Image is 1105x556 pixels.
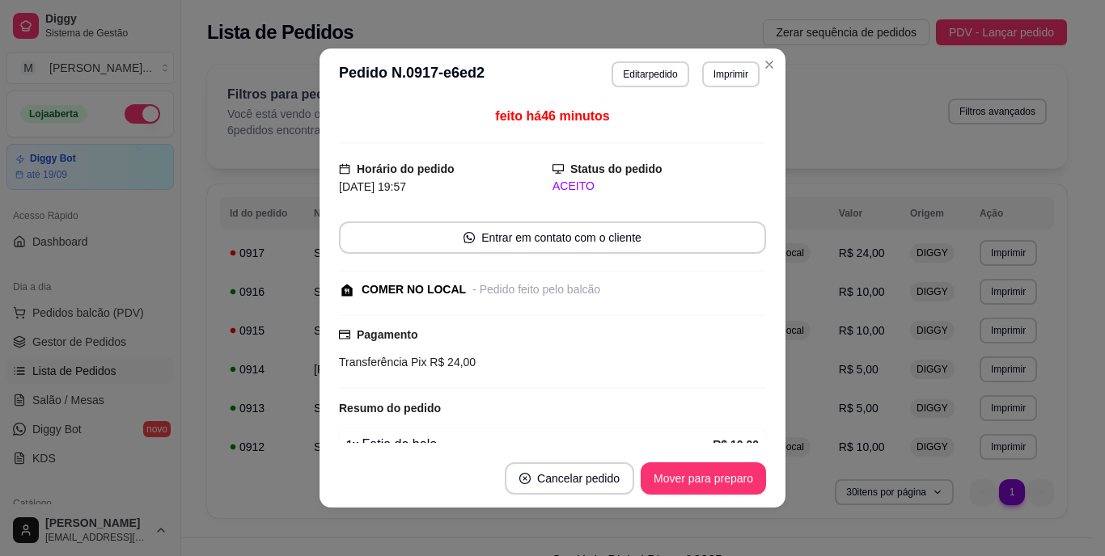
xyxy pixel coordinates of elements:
[339,402,441,415] strong: Resumo do pedido
[464,232,475,243] span: whats-app
[756,52,782,78] button: Close
[346,435,713,454] div: Fatia de bolo
[713,438,759,451] strong: R$ 10,00
[612,61,688,87] button: Editarpedido
[339,180,406,193] span: [DATE] 19:57
[357,328,417,341] strong: Pagamento
[346,438,359,451] strong: 1 x
[339,221,766,254] button: whats-appEntrar em contato com o cliente
[357,162,455,175] strong: Horário do pedido
[426,356,476,369] span: R$ 24,00
[552,163,564,175] span: desktop
[339,61,485,87] h3: Pedido N. 0917-e6ed2
[339,329,350,340] span: credit-card
[519,473,531,484] span: close-circle
[702,61,760,87] button: Imprimir
[339,356,426,369] span: Transferência Pix
[641,462,766,495] button: Mover para preparo
[552,178,766,195] div: ACEITO
[472,281,600,298] div: - Pedido feito pelo balcão
[505,462,634,495] button: close-circleCancelar pedido
[339,163,350,175] span: calendar
[495,109,609,123] span: feito há 46 minutos
[570,162,663,175] strong: Status do pedido
[362,281,466,298] div: COMER NO LOCAL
